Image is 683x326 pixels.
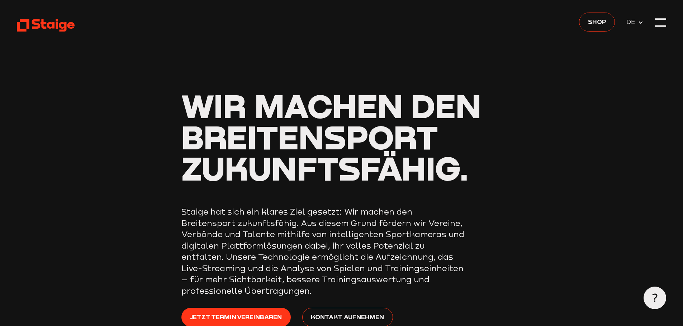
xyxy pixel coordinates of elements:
[181,86,481,187] span: Wir machen den Breitensport zukunftsfähig.
[579,13,615,32] a: Shop
[626,17,638,27] span: DE
[190,312,282,322] span: Jetzt Termin vereinbaren
[181,206,468,296] p: Staige hat sich ein klares Ziel gesetzt: Wir machen den Breitensport zukunftsfähig. Aus diesem Gr...
[311,312,384,322] span: Kontakt aufnehmen
[588,16,606,27] span: Shop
